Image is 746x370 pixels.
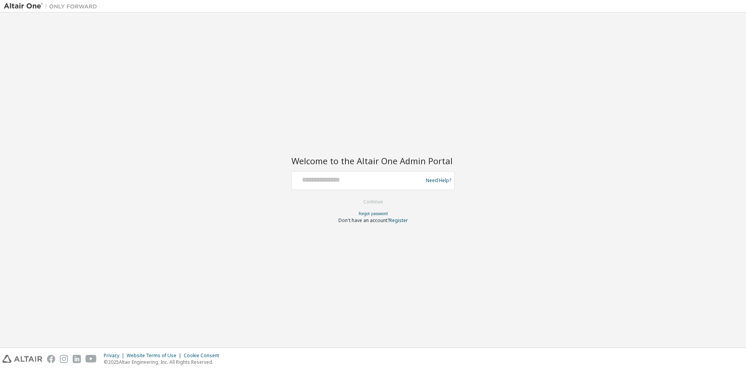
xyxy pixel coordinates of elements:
h2: Welcome to the Altair One Admin Portal [291,155,455,166]
a: Need Help? [426,180,451,181]
p: © 2025 Altair Engineering, Inc. All Rights Reserved. [104,359,224,365]
span: Don't have an account? [338,217,389,224]
div: Cookie Consent [184,353,224,359]
a: Register [389,217,408,224]
img: instagram.svg [60,355,68,363]
img: youtube.svg [85,355,97,363]
a: Forgot password [359,211,388,216]
img: altair_logo.svg [2,355,42,363]
img: facebook.svg [47,355,55,363]
img: Altair One [4,2,101,10]
div: Privacy [104,353,127,359]
img: linkedin.svg [73,355,81,363]
div: Website Terms of Use [127,353,184,359]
